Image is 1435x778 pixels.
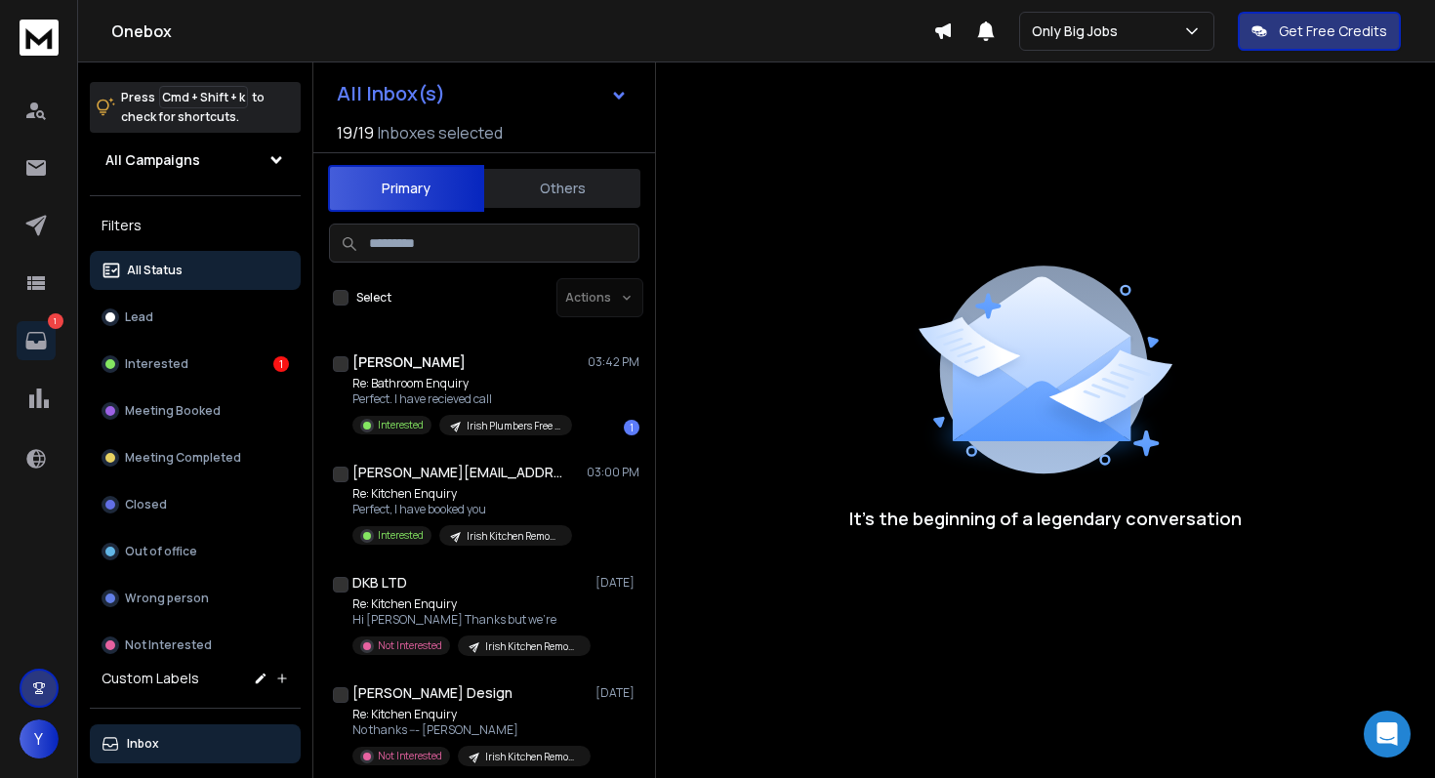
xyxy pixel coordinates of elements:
button: Closed [90,485,301,524]
h3: Custom Labels [102,669,199,688]
p: Out of office [125,544,197,559]
p: Lead [125,309,153,325]
p: Press to check for shortcuts. [121,88,265,127]
p: Not Interested [378,638,442,653]
h1: Onebox [111,20,933,43]
span: Cmd + Shift + k [159,86,248,108]
p: Irish Kitchen Remodellers Free Trial [485,750,579,764]
img: logo [20,20,59,56]
button: Inbox [90,724,301,763]
button: All Status [90,251,301,290]
p: [DATE] [595,575,639,591]
p: Re: Bathroom Enquiry [352,376,572,391]
p: Wrong person [125,591,209,606]
p: 03:42 PM [588,354,639,370]
p: Meeting Booked [125,403,221,419]
label: Select [356,290,391,306]
span: 19 / 19 [337,121,374,144]
p: Irish Kitchen Remodellers Free Trial [467,529,560,544]
button: Not Interested [90,626,301,665]
p: Irish Kitchen Remodellers Free Trial [485,639,579,654]
button: Meeting Completed [90,438,301,477]
h1: All Campaigns [105,150,200,170]
p: Inbox [127,736,159,752]
button: Interested1 [90,345,301,384]
p: Re: Kitchen Enquiry [352,596,587,612]
p: It’s the beginning of a legendary conversation [849,505,1242,532]
p: Not Interested [378,749,442,763]
p: [DATE] [595,685,639,701]
h1: [PERSON_NAME][EMAIL_ADDRESS][DOMAIN_NAME] [352,463,567,482]
p: Re: Kitchen Enquiry [352,707,587,722]
button: Lead [90,298,301,337]
p: No thanks --- [PERSON_NAME] [352,722,587,738]
button: Y [20,719,59,758]
h1: DKB LTD [352,573,407,593]
p: Not Interested [125,637,212,653]
p: Re: Kitchen Enquiry [352,486,572,502]
p: 1 [48,313,63,329]
p: Closed [125,497,167,512]
button: Primary [328,165,484,212]
h3: Filters [90,212,301,239]
p: Get Free Credits [1279,21,1387,41]
p: Interested [378,528,424,543]
div: 1 [624,420,639,435]
p: Hi [PERSON_NAME] Thanks but we're [352,612,587,628]
button: Out of office [90,532,301,571]
p: Perfect. I have recieved call [352,391,572,407]
button: All Inbox(s) [321,74,643,113]
button: Get Free Credits [1238,12,1401,51]
p: Irish Plumbers Free Trial [467,419,560,433]
p: Meeting Completed [125,450,241,466]
a: 1 [17,321,56,360]
h1: [PERSON_NAME] [352,352,466,372]
div: 1 [273,356,289,372]
p: 03:00 PM [587,465,639,480]
div: Open Intercom Messenger [1364,711,1411,758]
h3: Inboxes selected [378,121,503,144]
p: All Status [127,263,183,278]
p: Interested [378,418,424,432]
button: Others [484,167,640,210]
h1: All Inbox(s) [337,84,445,103]
h1: [PERSON_NAME] Design [352,683,512,703]
p: Only Big Jobs [1032,21,1126,41]
button: Meeting Booked [90,391,301,430]
p: Interested [125,356,188,372]
button: All Campaigns [90,141,301,180]
p: Perfect, I have booked you [352,502,572,517]
button: Wrong person [90,579,301,618]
